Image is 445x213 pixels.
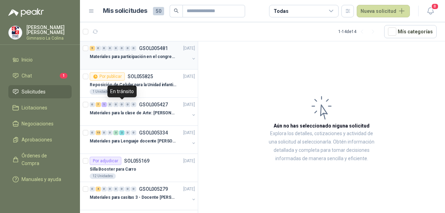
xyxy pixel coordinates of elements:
p: Materiales para participación en el congreso, UI [90,54,176,60]
p: Explora los detalles, cotizaciones y actividad de una solicitud al seleccionarla. Obtén informaci... [268,130,375,163]
div: 0 [107,187,113,191]
div: 0 [107,46,113,51]
div: 1 - 14 de 14 [338,26,379,37]
p: [DATE] [183,101,195,108]
a: Negociaciones [8,117,72,130]
div: 0 [96,46,101,51]
a: Manuales y ayuda [8,173,72,186]
div: 5 [90,46,95,51]
a: Aprobaciones [8,133,72,146]
div: 1 [102,102,107,107]
div: 12 Unidades [90,173,116,179]
div: 0 [102,187,107,191]
div: Por publicar [90,72,125,81]
div: 4 [96,187,101,191]
span: Aprobaciones [22,136,52,144]
div: 0 [90,130,95,135]
p: [DATE] [183,158,195,164]
a: Solicitudes [8,85,72,98]
p: [DATE] [183,45,195,52]
p: GSOL005334 [139,130,168,135]
span: Manuales y ayuda [22,175,61,183]
p: Materiales para Lenguaje docente [PERSON_NAME] [90,138,176,145]
img: Logo peakr [8,8,44,17]
p: [DATE] [183,73,195,80]
div: 0 [102,46,107,51]
p: [PERSON_NAME] [PERSON_NAME] [26,25,72,35]
span: Negociaciones [22,120,54,128]
p: Reposición de Celular para la Unidad infantil (con forro, y vidrio protector) [90,82,176,88]
div: 0 [107,102,113,107]
div: 0 [107,130,113,135]
div: 7 [96,102,101,107]
a: Licitaciones [8,101,72,114]
a: Inicio [8,53,72,66]
div: 0 [119,102,124,107]
p: SOL055169 [124,158,149,163]
p: GSOL005427 [139,102,168,107]
div: Todas [274,7,288,15]
a: Por publicarSOL055825[DATE] Reposición de Celular para la Unidad infantil (con forro, y vidrio pr... [80,69,198,98]
div: En tránsito [107,85,137,97]
button: Mís categorías [384,25,437,38]
button: Nueva solicitud [357,5,410,17]
a: Órdenes de Compra [8,149,72,170]
div: 0 [125,130,130,135]
div: 1 Unidades [90,89,114,95]
div: 0 [90,187,95,191]
span: search [174,8,179,13]
a: Por adjudicarSOL055169[DATE] Silla Booster para Carro12 Unidades [80,154,198,182]
p: GSOL005279 [139,187,168,191]
p: GSOL005481 [139,46,168,51]
div: 2 [119,130,124,135]
div: 0 [119,46,124,51]
div: 15 [96,130,101,135]
a: 5 0 0 0 0 0 0 0 GSOL005481[DATE] Materiales para participación en el congreso, UI [90,44,196,66]
p: Materiales para casitas 3 - Docente [PERSON_NAME] [90,194,176,201]
div: 0 [113,102,119,107]
button: 8 [424,5,437,17]
span: 1 [60,73,67,79]
p: Gimnasio La Colina [26,36,72,40]
div: 0 [131,102,136,107]
div: Por adjudicar [90,157,121,165]
span: Chat [22,72,32,80]
div: 0 [90,102,95,107]
h1: Mis solicitudes [103,6,147,16]
span: Órdenes de Compra [22,152,65,167]
a: 0 4 0 0 0 0 0 0 GSOL005279[DATE] Materiales para casitas 3 - Docente [PERSON_NAME] [90,185,196,207]
div: 0 [119,187,124,191]
p: Materiales para la clase de Arte: [PERSON_NAME] [90,110,176,116]
span: 50 [153,7,164,15]
h3: Aún no has seleccionado niguna solicitud [274,122,370,130]
a: 0 15 0 0 3 2 0 0 GSOL005334[DATE] Materiales para Lenguaje docente [PERSON_NAME] [90,129,196,151]
p: Silla Booster para Carro [90,166,136,173]
div: 0 [131,46,136,51]
a: 0 7 1 0 0 0 0 0 GSOL005427[DATE] Materiales para la clase de Arte: [PERSON_NAME] [90,100,196,123]
div: 0 [113,187,119,191]
span: Solicitudes [22,88,46,96]
div: 3 [113,130,119,135]
p: [DATE] [183,130,195,136]
a: Chat1 [8,69,72,82]
img: Company Logo [9,26,22,39]
div: 0 [125,102,130,107]
span: Inicio [22,56,33,64]
div: 0 [131,130,136,135]
p: SOL055825 [128,74,153,79]
div: 0 [125,187,130,191]
div: 0 [125,46,130,51]
div: 0 [102,130,107,135]
span: 8 [431,3,439,10]
div: 0 [113,46,119,51]
p: [DATE] [183,186,195,192]
div: 0 [131,187,136,191]
span: Licitaciones [22,104,47,112]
